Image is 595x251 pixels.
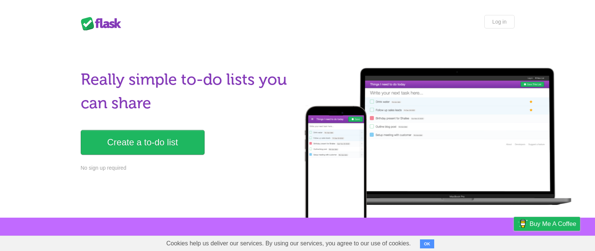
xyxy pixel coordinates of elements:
[518,217,528,230] img: Buy me a coffee
[530,217,576,230] span: Buy me a coffee
[420,239,435,248] button: OK
[514,217,580,231] a: Buy me a coffee
[484,15,514,28] a: Log in
[81,17,126,30] div: Flask Lists
[81,164,293,172] p: No sign up required
[81,130,205,155] a: Create a to-do list
[159,236,418,251] span: Cookies help us deliver our services. By using our services, you agree to our use of cookies.
[81,68,293,115] h1: Really simple to-do lists you can share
